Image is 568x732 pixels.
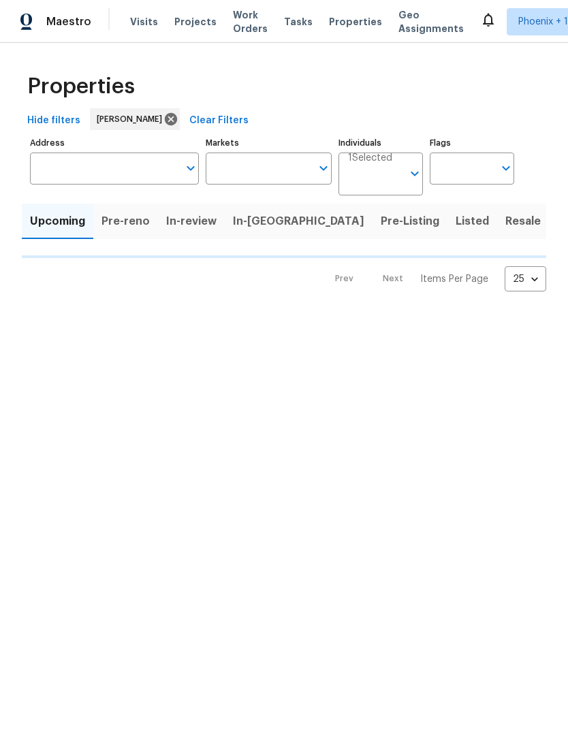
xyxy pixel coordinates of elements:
[405,164,424,183] button: Open
[518,15,568,29] span: Phoenix + 1
[90,108,180,130] div: [PERSON_NAME]
[496,159,516,178] button: Open
[348,153,392,164] span: 1 Selected
[27,80,135,93] span: Properties
[174,15,217,29] span: Projects
[189,112,249,129] span: Clear Filters
[206,139,332,147] label: Markets
[30,212,85,231] span: Upcoming
[184,108,254,133] button: Clear Filters
[181,159,200,178] button: Open
[430,139,514,147] label: Flags
[505,212,541,231] span: Resale
[338,139,423,147] label: Individuals
[322,266,546,291] nav: Pagination Navigation
[27,112,80,129] span: Hide filters
[381,212,439,231] span: Pre-Listing
[420,272,488,286] p: Items Per Page
[284,17,313,27] span: Tasks
[97,112,168,126] span: [PERSON_NAME]
[329,15,382,29] span: Properties
[233,212,364,231] span: In-[GEOGRAPHIC_DATA]
[46,15,91,29] span: Maestro
[130,15,158,29] span: Visits
[166,212,217,231] span: In-review
[101,212,150,231] span: Pre-reno
[505,261,546,297] div: 25
[233,8,268,35] span: Work Orders
[314,159,333,178] button: Open
[398,8,464,35] span: Geo Assignments
[30,139,199,147] label: Address
[22,108,86,133] button: Hide filters
[456,212,489,231] span: Listed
